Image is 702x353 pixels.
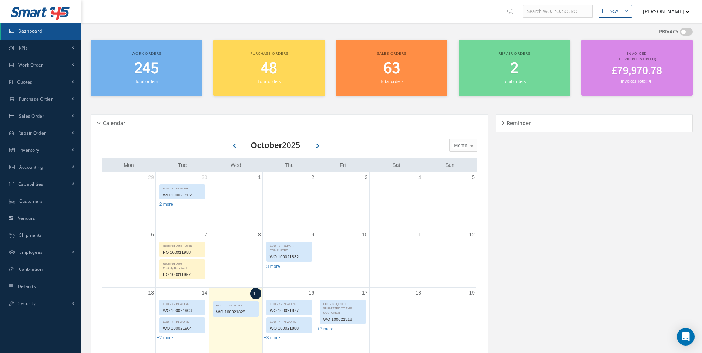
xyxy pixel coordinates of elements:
a: October 15, 2025 [250,288,261,299]
span: Shipments [19,232,42,238]
span: Employees [19,249,43,255]
span: Accounting [19,164,43,170]
a: Thursday [283,161,295,170]
span: 245 [134,58,159,79]
span: Purchase Order [19,96,53,102]
div: WO 100021888 [267,324,312,333]
a: Invoiced (Current Month) £79,970.78 Invoices Total: 41 [581,40,693,96]
td: October 6, 2025 [102,229,155,288]
a: October 3, 2025 [363,172,369,183]
div: WO 100021904 [160,324,205,333]
small: Total orders [135,78,158,84]
div: WO 100021832 [267,253,312,261]
b: October [251,141,282,150]
div: EDD - 7 - IN WORK [160,300,205,306]
td: October 10, 2025 [316,229,369,288]
span: Purchase orders [250,51,288,56]
a: October 6, 2025 [150,229,155,240]
span: Invoiced [627,51,647,56]
span: Security [18,300,36,306]
a: October 2, 2025 [310,172,316,183]
div: EDD - 3 - QUOTE SUBMITTED TO THE CUSTOMER [320,300,365,315]
a: September 30, 2025 [200,172,209,183]
span: Month [452,142,467,149]
h5: Reminder [504,118,531,127]
div: EDD - 7 - IN WORK [160,318,205,324]
span: Work orders [132,51,161,56]
span: Repair Order [18,130,46,136]
div: Required Date - Open [160,242,205,248]
div: PO 100011958 [160,248,205,257]
div: WO 100021877 [267,306,312,315]
span: Defaults [18,283,36,289]
td: October 1, 2025 [209,172,262,229]
button: New [599,5,632,18]
div: EDD - 8 - REPAIR COMPLETED [267,242,312,253]
span: KPIs [19,45,28,51]
a: October 7, 2025 [203,229,209,240]
a: Wednesday [229,161,243,170]
a: October 18, 2025 [414,288,423,298]
div: WO 100021862 [160,191,205,199]
span: 2 [510,58,518,79]
small: Invoices Total: 41 [621,78,653,84]
small: Total orders [380,78,403,84]
button: [PERSON_NAME] [636,4,690,19]
span: £79,970.78 [612,64,662,78]
div: EDD - 7 - IN WORK [213,302,258,308]
span: Sales Order [19,113,44,119]
div: EDD - 7 - IN WORK [267,300,312,306]
a: October 10, 2025 [360,229,369,240]
a: October 12, 2025 [467,229,476,240]
td: October 2, 2025 [262,172,316,229]
a: Repair orders 2 Total orders [459,40,570,96]
a: Friday [338,161,347,170]
a: Show 3 more events [264,335,280,340]
small: Total orders [258,78,281,84]
a: Show 3 more events [317,326,333,332]
a: Monday [122,161,135,170]
span: Customers [19,198,43,204]
a: October 8, 2025 [256,229,262,240]
div: New [609,8,618,14]
span: Inventory [19,147,40,153]
div: 2025 [251,139,300,151]
label: PRIVACY [659,28,679,36]
div: PO 100011957 [160,270,205,279]
h5: Calendar [101,118,125,127]
a: October 16, 2025 [307,288,316,298]
span: Dashboard [18,28,42,34]
span: Work Order [18,62,43,68]
span: Quotes [17,79,33,85]
td: October 9, 2025 [262,229,316,288]
a: September 29, 2025 [147,172,155,183]
td: October 7, 2025 [155,229,209,288]
a: October 14, 2025 [200,288,209,298]
a: Show 2 more events [157,335,173,340]
span: Sales orders [377,51,406,56]
a: October 4, 2025 [417,172,423,183]
a: October 17, 2025 [360,288,369,298]
a: Show 3 more events [264,264,280,269]
td: October 8, 2025 [209,229,262,288]
a: Sunday [444,161,456,170]
a: October 11, 2025 [414,229,423,240]
div: WO 100021828 [213,308,258,316]
td: October 11, 2025 [369,229,423,288]
div: EDD - 7 - IN WORK [267,318,312,324]
a: Dashboard [1,23,81,40]
a: Sales orders 63 Total orders [336,40,447,96]
span: Capabilities [18,181,44,187]
span: (Current Month) [618,56,656,61]
a: Tuesday [177,161,188,170]
span: 48 [261,58,277,79]
div: WO 100021903 [160,306,205,315]
a: Show 2 more events [157,202,173,207]
span: Vendors [18,215,36,221]
div: Open Intercom Messenger [677,328,695,346]
a: October 13, 2025 [147,288,155,298]
td: September 30, 2025 [155,172,209,229]
td: October 4, 2025 [369,172,423,229]
span: Repair orders [498,51,530,56]
a: Saturday [391,161,402,170]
